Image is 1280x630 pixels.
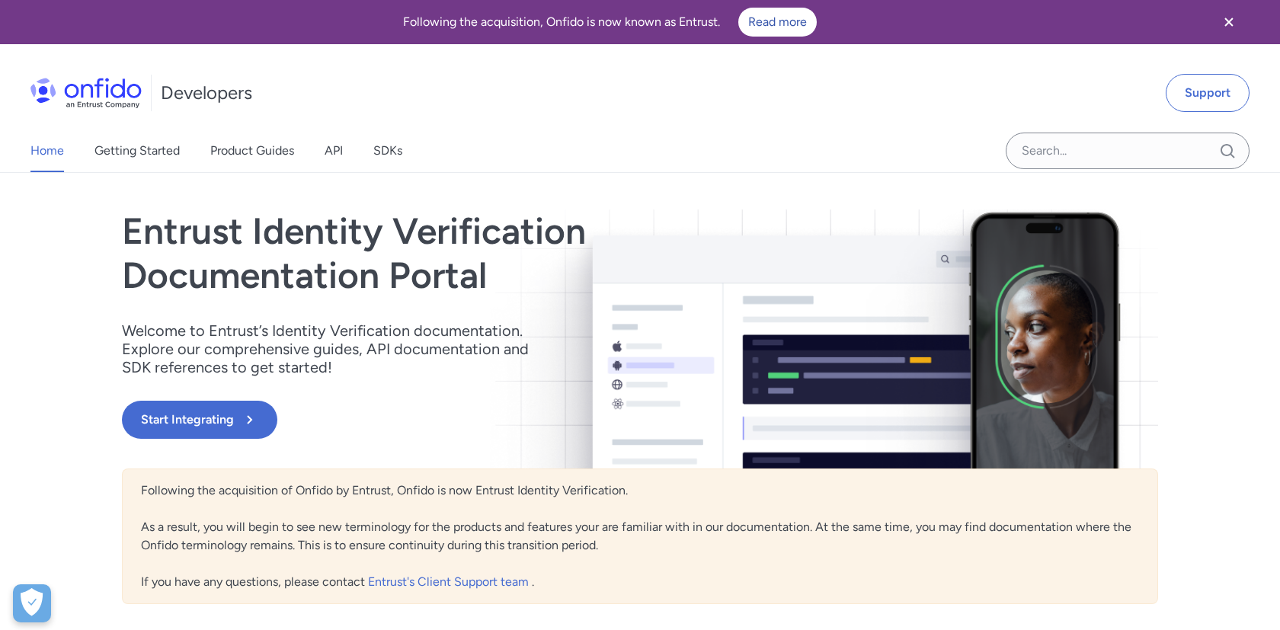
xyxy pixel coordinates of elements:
[122,401,277,439] button: Start Integrating
[30,78,142,108] img: Onfido Logo
[1166,74,1250,112] a: Support
[13,584,51,622] div: Cookie Preferences
[122,469,1158,604] div: Following the acquisition of Onfido by Entrust, Onfido is now Entrust Identity Verification. As a...
[94,130,180,172] a: Getting Started
[325,130,343,172] a: API
[18,8,1201,37] div: Following the acquisition, Onfido is now known as Entrust.
[161,81,252,105] h1: Developers
[373,130,402,172] a: SDKs
[122,209,847,297] h1: Entrust Identity Verification Documentation Portal
[13,584,51,622] button: Open Preferences
[210,130,294,172] a: Product Guides
[368,574,532,589] a: Entrust's Client Support team
[1220,13,1238,31] svg: Close banner
[30,130,64,172] a: Home
[1201,3,1257,41] button: Close banner
[738,8,817,37] a: Read more
[122,321,549,376] p: Welcome to Entrust’s Identity Verification documentation. Explore our comprehensive guides, API d...
[122,401,847,439] a: Start Integrating
[1006,133,1250,169] input: Onfido search input field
